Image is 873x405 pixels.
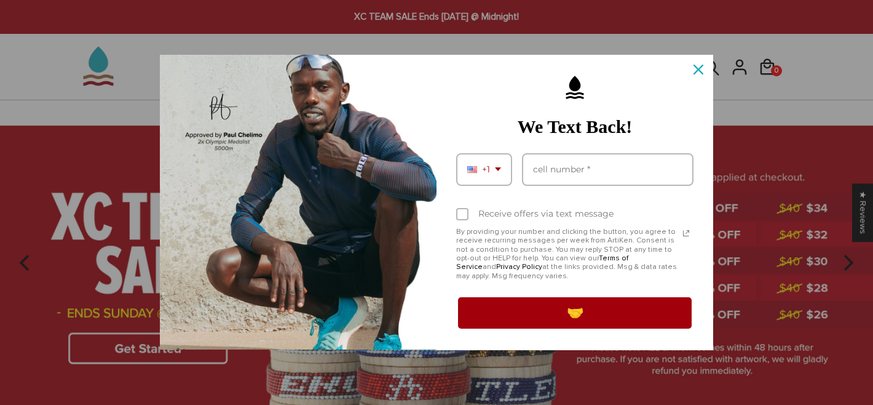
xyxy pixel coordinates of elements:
[693,65,703,74] svg: close icon
[456,295,693,330] button: 🤝
[456,254,628,271] a: Terms of Service
[518,116,633,137] strong: We Text Back!
[679,226,693,241] svg: link icon
[496,262,542,271] a: Privacy Policy
[482,164,490,175] span: +1
[495,167,501,171] svg: dropdown arrow
[478,209,614,219] div: Receive offers via text message
[522,153,693,186] input: Phone number field
[456,153,512,186] div: Phone number prefix
[684,55,713,84] button: Close
[456,228,679,281] p: By providing your number and clicking the button, you agree to receive recurring messages per wee...
[679,226,693,241] a: Read our Privacy Policy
